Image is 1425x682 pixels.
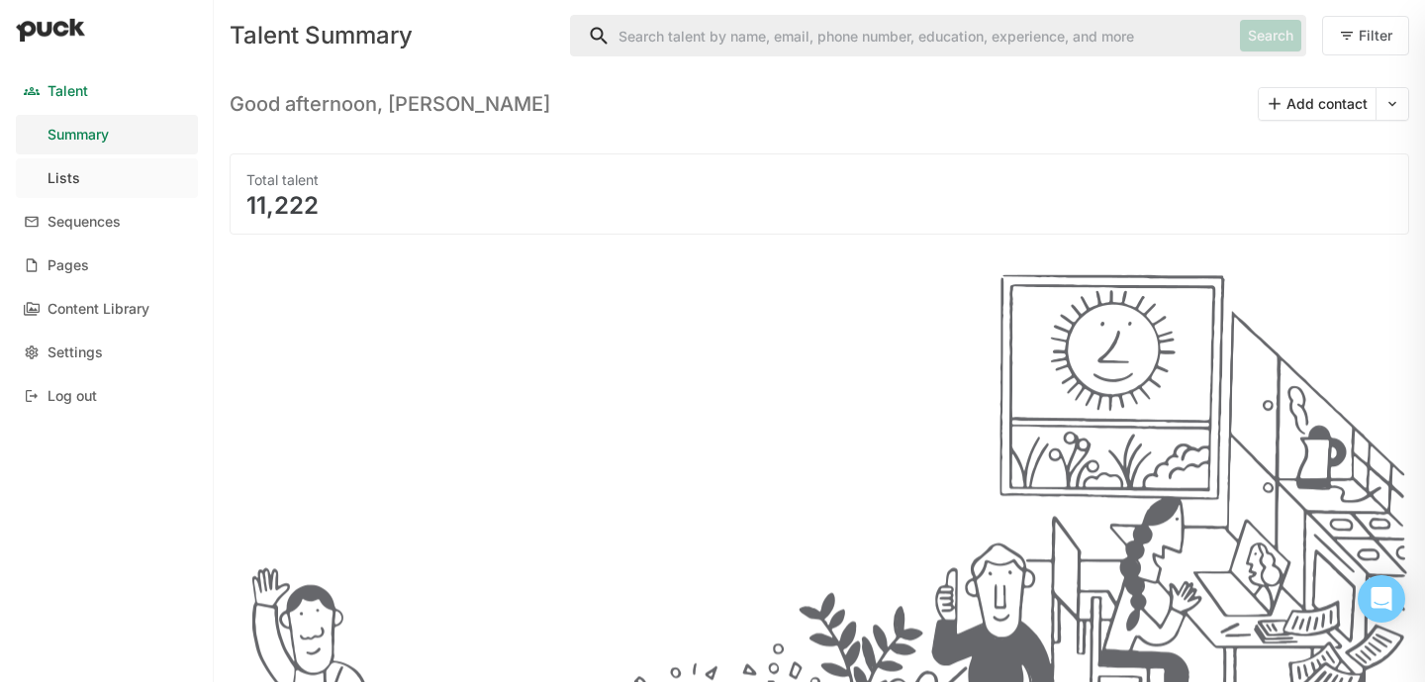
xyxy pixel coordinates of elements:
div: Talent Summary [230,24,554,48]
h3: Good afternoon, [PERSON_NAME] [230,92,550,116]
div: Talent [47,83,88,100]
div: Summary [47,127,109,144]
div: Lists [47,170,80,187]
div: Open Intercom Messenger [1358,575,1405,623]
a: Content Library [16,289,198,329]
a: Lists [16,158,198,198]
div: Pages [47,257,89,274]
a: Pages [16,245,198,285]
button: Add contact [1259,88,1376,120]
a: Sequences [16,202,198,242]
div: Sequences [47,214,121,231]
button: Filter [1322,16,1409,55]
div: 11,222 [246,194,1392,218]
div: Settings [47,344,103,361]
div: Content Library [47,301,149,318]
div: Total talent [246,170,1392,190]
a: Settings [16,333,198,372]
a: Summary [16,115,198,154]
a: Talent [16,71,198,111]
input: Search [571,16,1232,55]
div: Log out [47,388,97,405]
